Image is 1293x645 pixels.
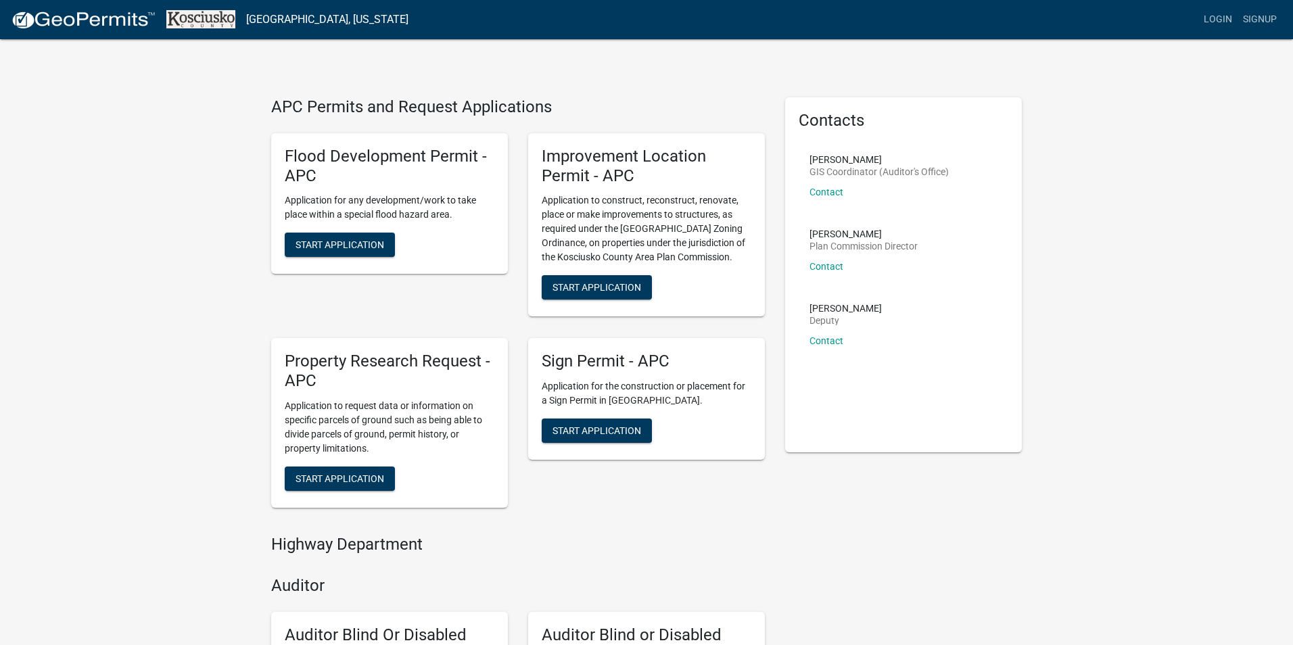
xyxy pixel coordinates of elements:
[553,425,641,436] span: Start Application
[296,239,384,250] span: Start Application
[285,352,494,391] h5: Property Research Request - APC
[271,97,765,117] h4: APC Permits and Request Applications
[809,261,843,272] a: Contact
[809,241,918,251] p: Plan Commission Director
[285,399,494,456] p: Application to request data or information on specific parcels of ground such as being able to di...
[285,625,494,645] h5: Auditor Blind Or Disabled
[1198,7,1238,32] a: Login
[553,282,641,293] span: Start Application
[542,147,751,186] h5: Improvement Location Permit - APC
[271,535,765,554] h4: Highway Department
[809,167,949,176] p: GIS Coordinator (Auditor's Office)
[542,193,751,264] p: Application to construct, reconstruct, renovate, place or make improvements to structures, as req...
[296,473,384,483] span: Start Application
[799,111,1008,130] h5: Contacts
[809,335,843,346] a: Contact
[1238,7,1282,32] a: Signup
[809,229,918,239] p: [PERSON_NAME]
[285,147,494,186] h5: Flood Development Permit - APC
[809,155,949,164] p: [PERSON_NAME]
[285,467,395,491] button: Start Application
[246,8,408,31] a: [GEOGRAPHIC_DATA], [US_STATE]
[542,379,751,408] p: Application for the construction or placement for a Sign Permit in [GEOGRAPHIC_DATA].
[285,233,395,257] button: Start Application
[271,576,765,596] h4: Auditor
[542,352,751,371] h5: Sign Permit - APC
[809,187,843,197] a: Contact
[166,10,235,28] img: Kosciusko County, Indiana
[285,193,494,222] p: Application for any development/work to take place within a special flood hazard area.
[542,419,652,443] button: Start Application
[809,304,882,313] p: [PERSON_NAME]
[809,316,882,325] p: Deputy
[542,275,652,300] button: Start Application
